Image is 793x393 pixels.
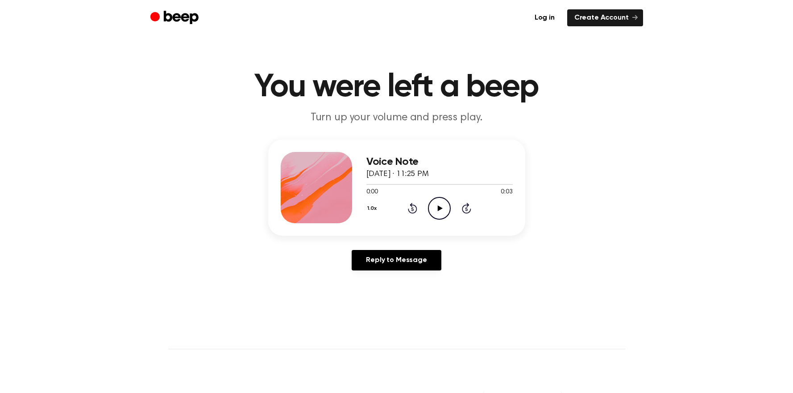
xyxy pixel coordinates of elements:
a: Beep [150,9,201,27]
a: Reply to Message [352,250,441,270]
span: 0:00 [366,188,378,197]
p: Turn up your volume and press play. [225,111,568,125]
span: [DATE] · 11:25 PM [366,170,429,178]
a: Log in [527,9,562,26]
button: 1.0x [366,201,380,216]
h1: You were left a beep [168,71,625,103]
a: Create Account [567,9,643,26]
h3: Voice Note [366,156,513,168]
span: 0:03 [501,188,512,197]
